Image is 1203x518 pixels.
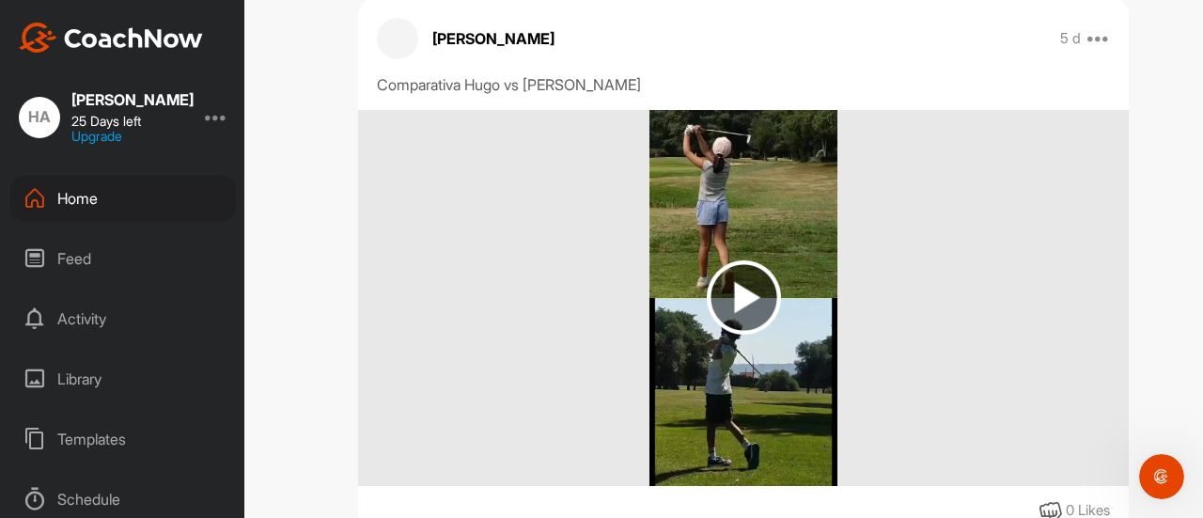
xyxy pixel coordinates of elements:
[91,9,213,24] h1: [PERSON_NAME]
[10,295,236,342] div: Activity
[19,23,203,53] img: CoachNow
[10,355,236,402] div: Library
[29,374,44,389] button: Selector de emoji
[10,416,236,463] div: Templates
[1139,454,1184,499] iframe: Intercom live chat
[15,296,361,322] div: agosto 22
[71,92,194,107] div: [PERSON_NAME]
[15,222,361,296] div: Hugo dice…
[377,73,1110,96] div: Comparativa Hugo vs [PERSON_NAME]
[68,222,361,281] div: ok thanks. please keep me updated about the problem. thank you so much
[15,165,361,222] div: Amanda dice…
[91,24,181,42] p: Activo hace 5h
[15,322,361,415] div: Amanda dice…
[294,8,330,43] button: Inicio
[707,260,781,335] img: play
[10,235,236,282] div: Feed
[649,110,837,486] img: media
[19,97,60,138] div: HA
[89,374,104,389] button: Adjuntar un archivo
[71,128,122,144] a: Upgrade
[16,335,360,367] textarea: Escribe un mensaje...
[83,233,346,270] div: ok thanks. please keep me updated about the problem. thank you so much
[1060,29,1081,48] p: 5 d
[59,374,74,389] button: Selector de gif
[330,8,364,41] div: Cerrar
[10,175,236,222] div: Home
[15,322,308,381] div: Our developers are looking into a fix and it is currently in review.
[12,8,48,43] button: go back
[68,55,361,150] div: thank you very much [PERSON_NAME]. I'm really interested in the annual subscription. Hope this so...
[30,177,290,196] div: OK, you are set for another month free.
[54,10,84,40] img: Profile image for Amanda
[83,66,346,139] div: thank you very much [PERSON_NAME]. I'm really interested in the annual subscription. Hope this so...
[322,367,352,397] button: Enviar un mensaje…
[71,113,141,129] span: 25 Days left
[15,165,305,207] div: OK, you are set for another month free.
[432,27,555,50] p: [PERSON_NAME]
[15,55,361,165] div: Hugo dice…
